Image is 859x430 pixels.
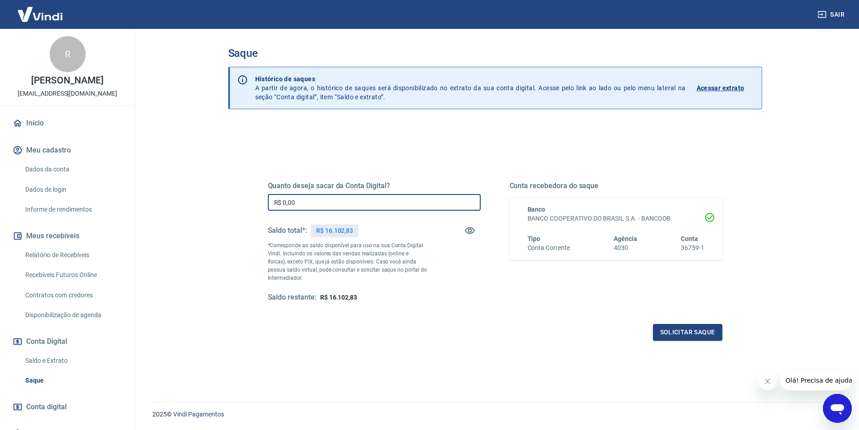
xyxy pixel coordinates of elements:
[255,74,686,83] p: Histórico de saques
[22,246,124,264] a: Relatório de Recebíveis
[316,226,353,236] p: R$ 16.102,83
[528,243,570,253] h6: Conta Corrente
[22,180,124,199] a: Dados de login
[11,0,69,28] img: Vindi
[22,266,124,284] a: Recebíveis Futuros Online
[653,324,722,341] button: Solicitar saque
[697,74,754,102] a: Acessar extrato
[5,6,76,14] span: Olá! Precisa de ajuda?
[268,226,307,235] h5: Saldo total*:
[320,294,357,301] span: R$ 16.102,83
[816,6,848,23] button: Sair
[758,372,776,390] iframe: Fechar mensagem
[614,235,637,242] span: Agência
[681,243,704,253] h6: 36759-1
[22,286,124,305] a: Contratos com credores
[173,411,224,418] a: Vindi Pagamentos
[528,214,704,223] h6: BANCO COOPERATIVO DO BRASIL S.A. - BANCOOB
[18,89,117,98] p: [EMAIL_ADDRESS][DOMAIN_NAME]
[510,181,722,190] h5: Conta recebedora do saque
[823,394,852,423] iframe: Botão para abrir a janela de mensagens
[614,243,637,253] h6: 4030
[528,206,546,213] span: Banco
[697,83,744,92] p: Acessar extrato
[11,397,124,417] a: Conta digital
[152,410,837,419] p: 2025 ©
[268,181,481,190] h5: Quanto deseja sacar da Conta Digital?
[11,113,124,133] a: Início
[780,370,852,390] iframe: Mensagem da empresa
[11,140,124,160] button: Meu cadastro
[22,306,124,324] a: Disponibilização de agenda
[26,401,67,413] span: Conta digital
[528,235,541,242] span: Tipo
[22,200,124,219] a: Informe de rendimentos
[11,332,124,351] button: Conta Digital
[681,235,698,242] span: Conta
[22,351,124,370] a: Saldo e Extrato
[22,371,124,390] a: Saque
[255,74,686,102] p: A partir de agora, o histórico de saques será disponibilizado no extrato da sua conta digital. Ac...
[22,160,124,179] a: Dados da conta
[31,76,103,85] p: [PERSON_NAME]
[11,226,124,246] button: Meus recebíveis
[228,47,762,60] h3: Saque
[268,293,317,302] h5: Saldo restante:
[268,241,427,282] p: *Corresponde ao saldo disponível para uso na sua Conta Digital Vindi. Incluindo os valores das ve...
[50,36,86,72] div: R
